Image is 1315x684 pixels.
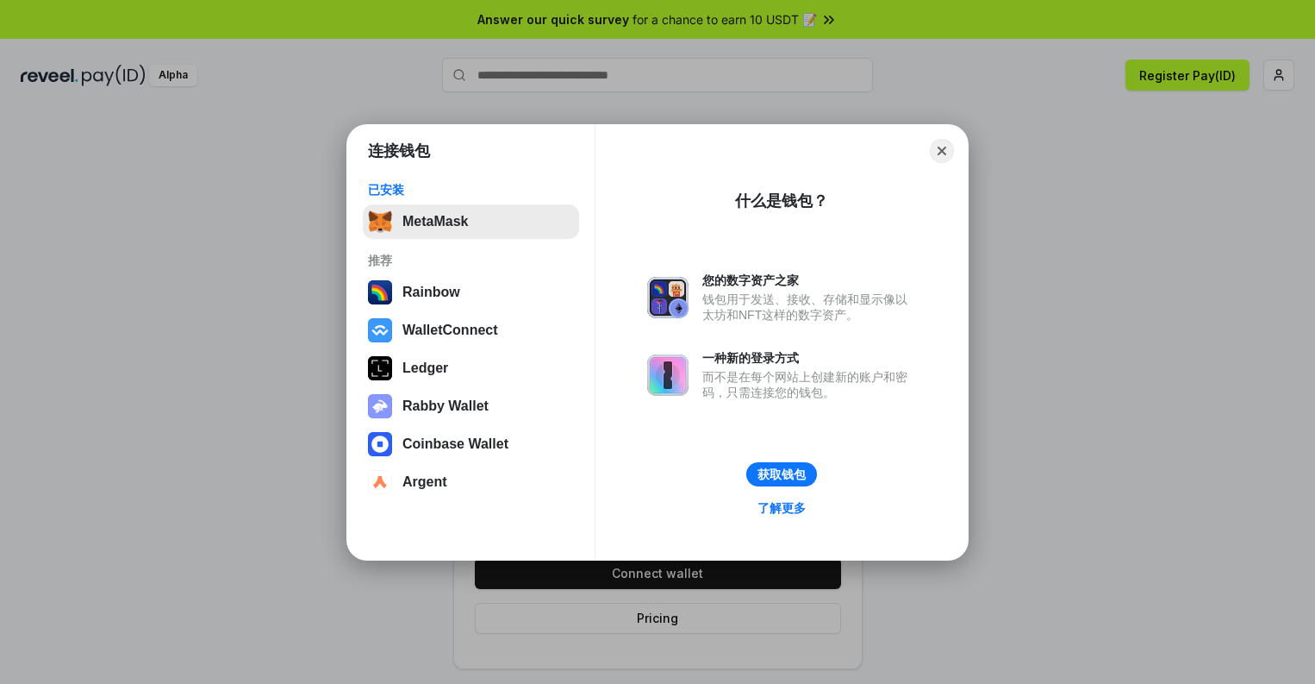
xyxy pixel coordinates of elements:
img: svg+xml,%3Csvg%20width%3D%22120%22%20height%3D%22120%22%20viewBox%3D%220%200%20120%20120%22%20fil... [368,280,392,304]
h1: 连接钱包 [368,141,430,161]
button: Rainbow [363,275,579,310]
button: Ledger [363,351,579,386]
img: svg+xml,%3Csvg%20xmlns%3D%22http%3A%2F%2Fwww.w3.org%2F2000%2Fsvg%22%20fill%3D%22none%22%20viewBox... [647,355,689,396]
button: Close [930,139,954,163]
div: WalletConnect [402,323,498,338]
img: svg+xml,%3Csvg%20width%3D%2228%22%20height%3D%2228%22%20viewBox%3D%220%200%2028%2028%22%20fill%3D... [368,432,392,456]
div: Rabby Wallet [402,398,489,414]
div: Argent [402,474,447,490]
div: 您的数字资产之家 [702,273,916,288]
img: svg+xml,%3Csvg%20xmlns%3D%22http%3A%2F%2Fwww.w3.org%2F2000%2Fsvg%22%20fill%3D%22none%22%20viewBox... [647,277,689,318]
button: Coinbase Wallet [363,427,579,461]
div: 已安装 [368,182,574,198]
div: MetaMask [402,214,468,229]
div: 钱包用于发送、接收、存储和显示像以太坊和NFT这样的数字资产。 [702,292,916,323]
button: Argent [363,465,579,499]
div: 推荐 [368,253,574,268]
img: svg+xml,%3Csvg%20fill%3D%22none%22%20height%3D%2233%22%20viewBox%3D%220%200%2035%2033%22%20width%... [368,210,392,234]
div: Ledger [402,361,448,376]
img: svg+xml,%3Csvg%20xmlns%3D%22http%3A%2F%2Fwww.w3.org%2F2000%2Fsvg%22%20fill%3D%22none%22%20viewBox... [368,394,392,418]
button: WalletConnect [363,313,579,348]
div: 获取钱包 [757,467,806,482]
button: Rabby Wallet [363,389,579,424]
div: Coinbase Wallet [402,436,508,452]
div: 而不是在每个网站上创建新的账户和密码，只需连接您的钱包。 [702,369,916,400]
div: 一种新的登录方式 [702,350,916,366]
img: svg+xml,%3Csvg%20width%3D%2228%22%20height%3D%2228%22%20viewBox%3D%220%200%2028%2028%22%20fill%3D... [368,318,392,342]
div: Rainbow [402,285,460,300]
button: MetaMask [363,204,579,239]
a: 了解更多 [747,497,816,519]
div: 了解更多 [757,500,806,516]
img: svg+xml,%3Csvg%20width%3D%2228%22%20height%3D%2228%22%20viewBox%3D%220%200%2028%2028%22%20fill%3D... [368,470,392,494]
div: 什么是钱包？ [735,191,828,211]
img: svg+xml,%3Csvg%20xmlns%3D%22http%3A%2F%2Fwww.w3.org%2F2000%2Fsvg%22%20width%3D%2228%22%20height%3... [368,356,392,380]
button: 获取钱包 [746,462,817,486]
